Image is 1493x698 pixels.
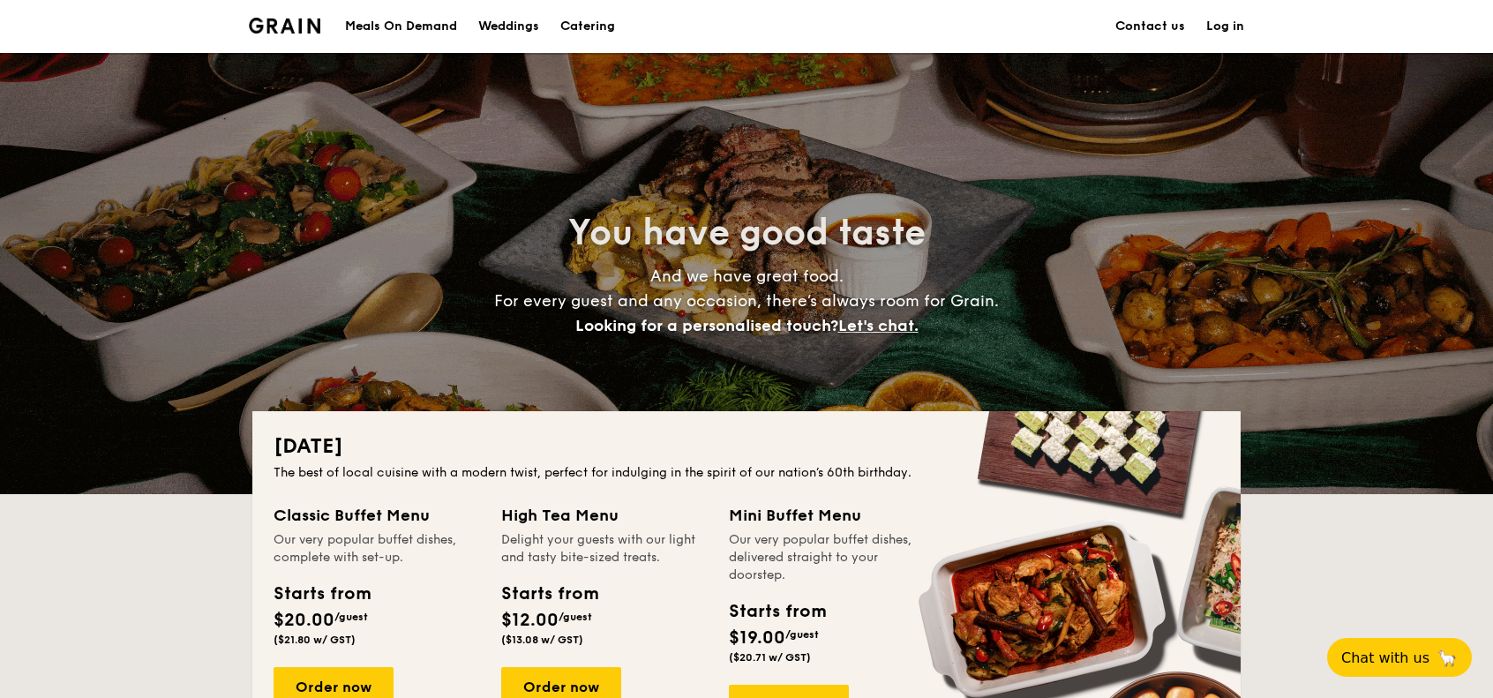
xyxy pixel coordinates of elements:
[838,316,919,335] span: Let's chat.
[729,627,785,649] span: $19.00
[729,651,811,664] span: ($20.71 w/ GST)
[274,432,1219,461] h2: [DATE]
[274,610,334,631] span: $20.00
[559,611,592,623] span: /guest
[501,503,708,528] div: High Tea Menu
[729,531,935,584] div: Our very popular buffet dishes, delivered straight to your doorstep.
[1327,638,1472,677] button: Chat with us🦙
[274,464,1219,482] div: The best of local cuisine with a modern twist, perfect for indulging in the spirit of our nation’...
[729,598,825,625] div: Starts from
[249,18,320,34] a: Logotype
[501,634,583,646] span: ($13.08 w/ GST)
[501,531,708,567] div: Delight your guests with our light and tasty bite-sized treats.
[729,503,935,528] div: Mini Buffet Menu
[334,611,368,623] span: /guest
[501,610,559,631] span: $12.00
[785,628,819,641] span: /guest
[249,18,320,34] img: Grain
[274,503,480,528] div: Classic Buffet Menu
[1341,649,1429,666] span: Chat with us
[1437,648,1458,668] span: 🦙
[501,581,597,607] div: Starts from
[274,531,480,567] div: Our very popular buffet dishes, complete with set-up.
[274,581,370,607] div: Starts from
[274,634,356,646] span: ($21.80 w/ GST)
